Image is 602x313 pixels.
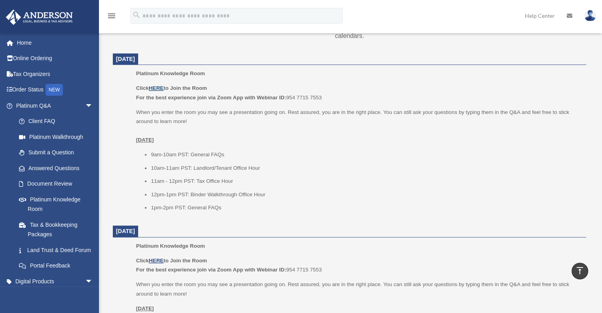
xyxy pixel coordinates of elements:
li: 10am-11am PST: Landlord/Tenant Office Hour [151,163,581,173]
u: [DATE] [136,137,154,143]
u: [DATE] [136,305,154,311]
span: arrow_drop_down [85,98,101,114]
p: 954 7715 7553 [136,83,581,102]
a: Platinum Q&Aarrow_drop_down [6,98,105,114]
a: Order StatusNEW [6,82,105,98]
li: 11am - 12pm PST: Tax Office Hour [151,176,581,186]
i: search [132,11,141,19]
a: Client FAQ [11,114,105,129]
span: arrow_drop_down [85,273,101,290]
a: Tax Organizers [6,66,105,82]
li: 9am-10am PST: General FAQs [151,150,581,159]
a: Answered Questions [11,160,105,176]
span: Platinum Knowledge Room [136,243,205,249]
p: When you enter the room you may see a presentation going on. Rest assured, you are in the right p... [136,280,581,298]
a: HERE [149,258,163,264]
img: User Pic [584,10,596,21]
div: NEW [46,84,63,96]
p: 954 7715 7553 [136,256,581,275]
b: For the best experience join via Zoom App with Webinar ID: [136,267,286,273]
i: menu [107,11,116,21]
a: Portal Feedback [11,258,105,274]
span: Platinum Knowledge Room [136,70,205,76]
i: vertical_align_top [575,266,585,275]
a: vertical_align_top [572,263,588,279]
b: Click to Join the Room [136,258,207,264]
span: [DATE] [116,56,135,62]
a: Document Review [11,176,105,192]
a: Platinum Walkthrough [11,129,105,145]
a: HERE [149,85,163,91]
li: 12pm-1pm PST: Binder Walkthrough Office Hour [151,190,581,199]
a: Online Ordering [6,51,105,66]
a: Land Trust & Deed Forum [11,242,105,258]
a: Platinum Knowledge Room [11,192,101,217]
li: 1pm-2pm PST: General FAQs [151,203,581,212]
a: Tax & Bookkeeping Packages [11,217,105,242]
b: For the best experience join via Zoom App with Webinar ID: [136,95,286,101]
a: menu [107,14,116,21]
span: [DATE] [116,228,135,234]
a: Submit a Question [11,145,105,161]
a: Home [6,35,105,51]
p: When you enter the room you may see a presentation going on. Rest assured, you are in the right p... [136,108,581,145]
b: Click to Join the Room [136,85,207,91]
a: Digital Productsarrow_drop_down [6,273,105,289]
img: Anderson Advisors Platinum Portal [4,9,75,25]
